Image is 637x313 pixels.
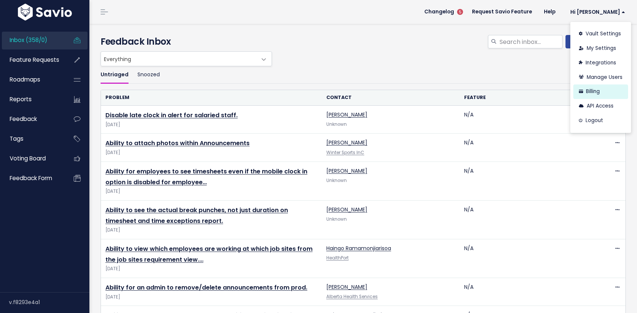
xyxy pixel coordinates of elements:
div: Hi [PERSON_NAME] [570,22,631,133]
span: Voting Board [10,154,46,162]
a: [PERSON_NAME] [326,139,367,146]
a: Haingo Ramamonjiarisoa [326,245,391,252]
a: [PERSON_NAME] [326,167,367,175]
span: Unknown [326,121,347,127]
th: Feature [460,90,598,105]
span: Unknown [326,178,347,183]
a: Alberta Health Services [326,294,378,300]
span: Inbox (358/0) [10,36,47,44]
a: Inbox (358/0) [2,32,62,49]
td: N/A [460,278,598,306]
a: Vault Settings [573,27,628,41]
span: Unknown [326,216,347,222]
a: Hi [PERSON_NAME] [561,6,631,18]
a: Reports [2,91,62,108]
a: Winter Sports InC [326,150,364,156]
span: Everything [101,52,257,66]
a: Billing [573,84,628,99]
th: Problem [101,90,322,105]
a: New Feedback [565,35,626,48]
span: Hi [PERSON_NAME] [570,9,625,15]
span: Everything [101,51,272,66]
td: N/A [460,200,598,239]
a: Integrations [573,55,628,70]
span: Reports [10,95,32,103]
a: Feedback [2,111,62,128]
td: N/A [460,162,598,200]
span: [DATE] [105,121,317,129]
a: Ability to view which employees are working at which job sites from the job sites requirement view.… [105,245,313,264]
a: Roadmaps [2,71,62,88]
span: [DATE] [105,149,317,157]
td: N/A [460,134,598,162]
a: Ability for employees to see timesheets even if the mobile clock in option is disabled for employee… [105,167,307,186]
td: N/A [460,106,598,134]
td: N/A [460,239,598,278]
span: [DATE] [105,188,317,195]
a: API Access [573,99,628,114]
a: Feature Requests [2,51,62,68]
span: Tags [10,135,23,143]
span: [DATE] [105,293,317,301]
a: Untriaged [101,66,129,84]
ul: Filter feature requests [101,66,626,84]
span: [DATE] [105,265,317,273]
a: Request Savio Feature [466,6,538,17]
a: Ability to see the actual break punches, not just duration on timesheet and time exceptions report. [105,206,288,225]
a: Feedback form [2,170,62,187]
a: Ability to attach photos within Announcements [105,139,250,147]
a: Help [538,6,561,17]
a: My Settings [573,41,628,56]
a: Tags [2,130,62,147]
img: logo-white.9d6f32f41409.svg [16,4,74,20]
h4: Feedback Inbox [101,35,626,48]
th: Contact [322,90,460,105]
span: Changelog [424,9,454,15]
a: Voting Board [2,150,62,167]
span: Roadmaps [10,76,40,83]
span: Feedback [10,115,37,123]
a: Manage Users [573,70,628,84]
a: Disable late clock in alert for salaried staff. [105,111,238,119]
a: HealthPort [326,255,349,261]
a: Ability for an admin to remove/delete announcements from prod. [105,283,307,292]
a: [PERSON_NAME] [326,283,367,291]
a: [PERSON_NAME] [326,206,367,213]
input: Search inbox... [499,35,562,48]
div: v.f8293e4a1 [9,293,89,312]
a: Snoozed [137,66,160,84]
a: Logout [573,114,628,128]
span: [DATE] [105,226,317,234]
span: Feature Requests [10,56,59,64]
a: [PERSON_NAME] [326,111,367,118]
span: 5 [457,9,463,15]
span: Feedback form [10,174,52,182]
